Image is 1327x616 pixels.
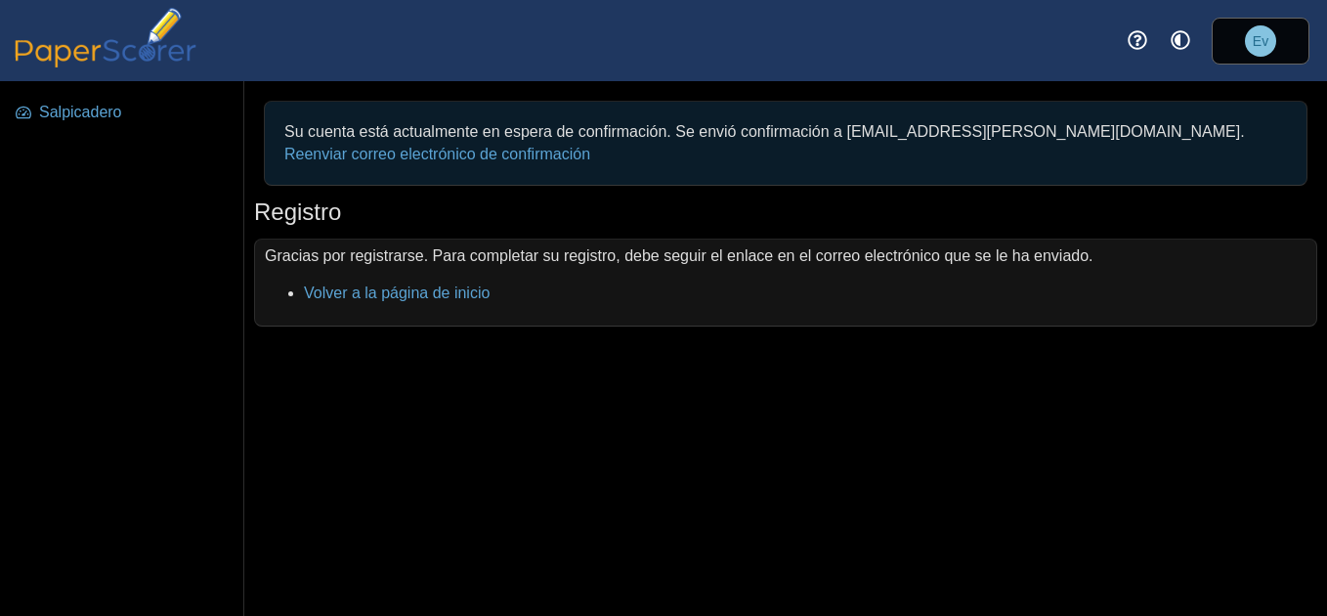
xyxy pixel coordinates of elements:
[8,54,203,70] a: Marcador de papel
[8,89,237,136] a: Salpicadero
[39,102,230,123] span: Salpicadero
[284,146,590,162] a: Reenviar correo electrónico de confirmación
[265,247,1093,264] font: Gracias por registrarse. Para completar su registro, debe seguir el enlace en el correo electróni...
[1253,34,1268,48] span: eugenia PAULINA VERDEJA MONTES DE OCA
[254,196,341,229] h1: Registro
[8,8,203,67] img: Marcador de papel
[284,123,1245,161] font: Su cuenta está actualmente en espera de confirmación. Se envió confirmación a [EMAIL_ADDRESS][PER...
[304,285,490,301] a: Volver a la página de inicio
[1245,25,1276,57] span: eugenia PAULINA VERDEJA MONTES DE OCA
[1212,18,1309,65] a: eugenia PAULINA VERDEJA MONTES DE OCA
